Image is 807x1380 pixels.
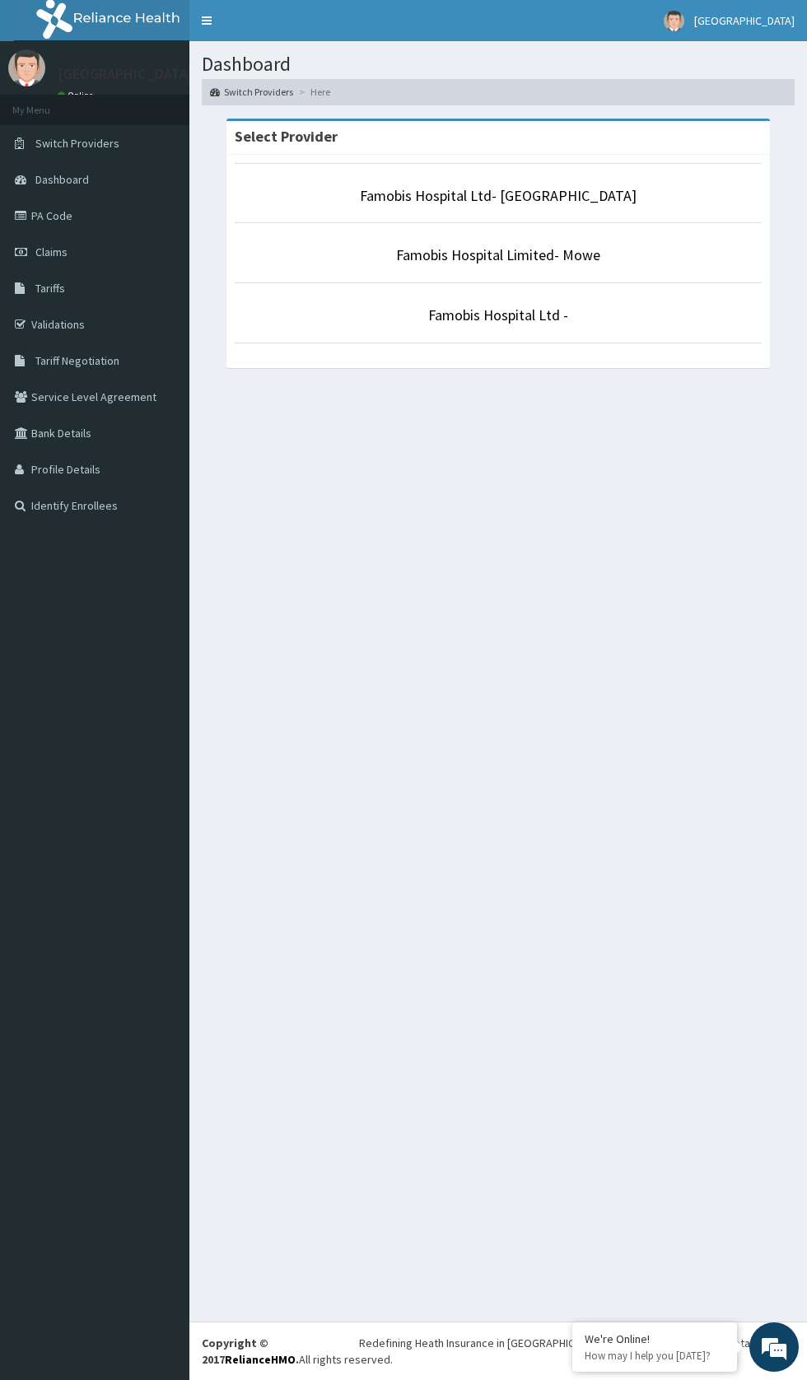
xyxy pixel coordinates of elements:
[359,1335,795,1351] div: Redefining Heath Insurance in [GEOGRAPHIC_DATA] using Telemedicine and Data Science!
[360,186,637,205] a: Famobis Hospital Ltd- [GEOGRAPHIC_DATA]
[35,245,68,259] span: Claims
[585,1331,725,1346] div: We're Online!
[235,127,338,146] strong: Select Provider
[428,305,568,324] a: Famobis Hospital Ltd -
[35,281,65,296] span: Tariffs
[694,13,795,28] span: [GEOGRAPHIC_DATA]
[396,245,600,264] a: Famobis Hospital Limited- Mowe
[35,172,89,187] span: Dashboard
[202,54,795,75] h1: Dashboard
[58,67,194,82] p: [GEOGRAPHIC_DATA]
[189,1322,807,1380] footer: All rights reserved.
[58,90,97,101] a: Online
[8,49,45,86] img: User Image
[585,1349,725,1363] p: How may I help you today?
[35,136,119,151] span: Switch Providers
[202,1336,299,1367] strong: Copyright © 2017 .
[295,85,330,99] li: Here
[35,353,119,368] span: Tariff Negotiation
[225,1352,296,1367] a: RelianceHMO
[210,85,293,99] a: Switch Providers
[664,11,684,31] img: User Image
